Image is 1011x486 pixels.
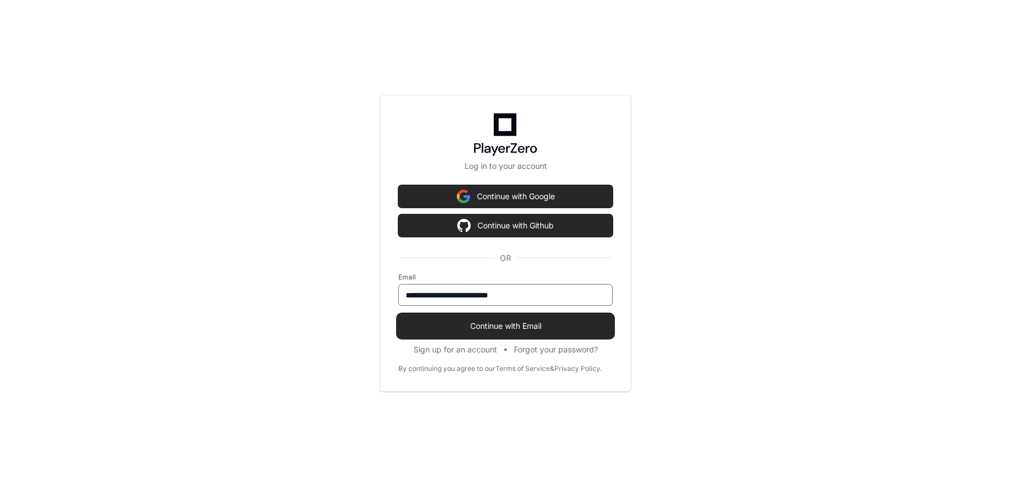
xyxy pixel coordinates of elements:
div: By continuing you agree to our [398,364,495,373]
img: Sign in with google [457,185,470,208]
img: Sign in with google [457,214,471,237]
span: OR [495,253,516,264]
button: Forgot your password? [514,344,598,355]
button: Sign up for an account [413,344,497,355]
label: Email [398,273,613,282]
button: Continue with Email [398,315,613,337]
div: & [550,364,554,373]
p: Log in to your account [398,161,613,172]
a: Privacy Policy. [554,364,601,373]
button: Continue with Github [398,214,613,237]
button: Continue with Google [398,185,613,208]
span: Continue with Email [398,320,613,332]
a: Terms of Service [495,364,550,373]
